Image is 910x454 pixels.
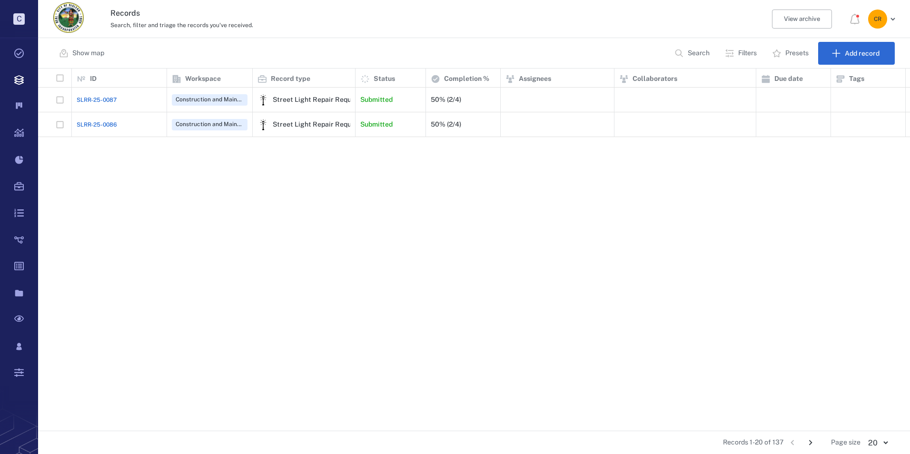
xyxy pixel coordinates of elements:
nav: pagination navigation [783,435,820,450]
p: Show map [72,49,104,58]
span: Construction and Maintenance [174,96,246,104]
a: SLRR-25-0086 [77,120,117,129]
p: Workspace [185,74,221,84]
p: Tags [849,74,864,84]
div: Street Light Repair Request [257,94,269,106]
p: Completion % [444,74,489,84]
button: Search [669,42,717,65]
a: Go home [53,2,84,36]
img: icon Street Light Repair Request [257,94,269,106]
button: Go to next page [803,435,818,450]
div: 20 [861,437,895,448]
p: C [13,13,25,25]
p: Filters [738,49,757,58]
img: City of Hialeah logo [53,2,84,33]
button: Filters [719,42,764,65]
p: Presets [785,49,809,58]
button: Add record [818,42,895,65]
span: Construction and Maintenance [174,120,246,128]
div: Street Light Repair Request [273,96,361,103]
div: Street Light Repair Request [273,121,361,128]
p: Search [688,49,710,58]
div: 50% (2/4) [431,96,461,103]
p: Status [374,74,395,84]
span: Page size [831,438,861,447]
p: Assignees [519,74,551,84]
p: Submitted [360,120,393,129]
div: Street Light Repair Request [257,119,269,130]
p: Due date [774,74,803,84]
button: Presets [766,42,816,65]
div: 50% (2/4) [431,121,461,128]
p: ID [90,74,97,84]
button: CR [868,10,899,29]
div: C R [868,10,887,29]
h3: Records [110,8,626,19]
p: Record type [271,74,310,84]
button: View archive [772,10,832,29]
span: Records 1-20 of 137 [723,438,783,447]
a: SLRR-25-0087 [77,96,117,104]
span: Search, filter and triage the records you've received. [110,22,253,29]
button: Show map [53,42,112,65]
img: icon Street Light Repair Request [257,119,269,130]
p: Submitted [360,95,393,105]
p: Collaborators [633,74,677,84]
